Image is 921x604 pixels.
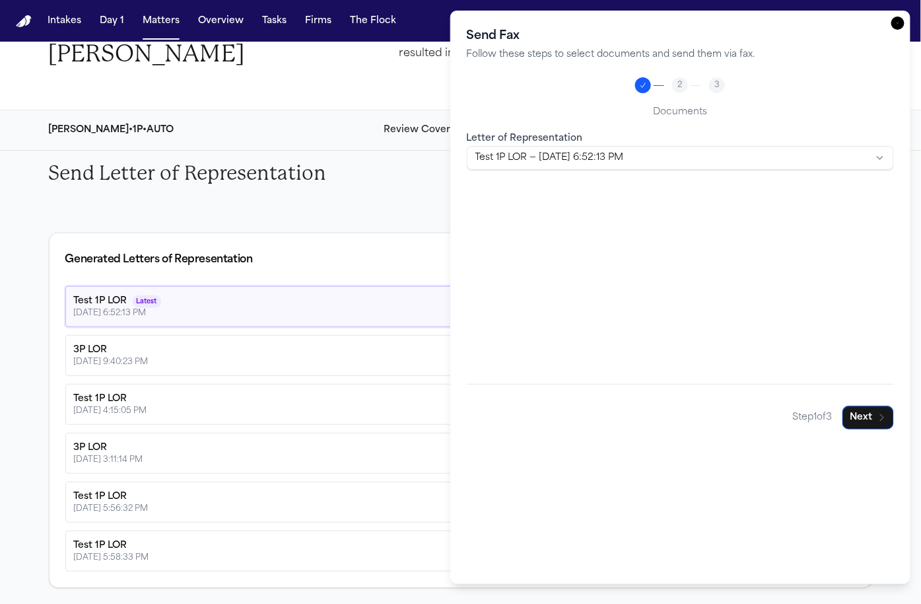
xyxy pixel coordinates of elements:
span: Letter of Representation [467,133,583,143]
span: 3 [714,80,720,91]
span: Step 1 of 3 [792,411,832,424]
button: Select LoR [467,146,895,170]
span: 2 [677,80,683,91]
span: Documents [653,107,707,117]
h2: Send Fax [467,27,895,46]
p: Follow these steps to select documents and send them via fax. [467,48,895,61]
nav: Progress [467,77,895,93]
button: Next [842,406,894,430]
